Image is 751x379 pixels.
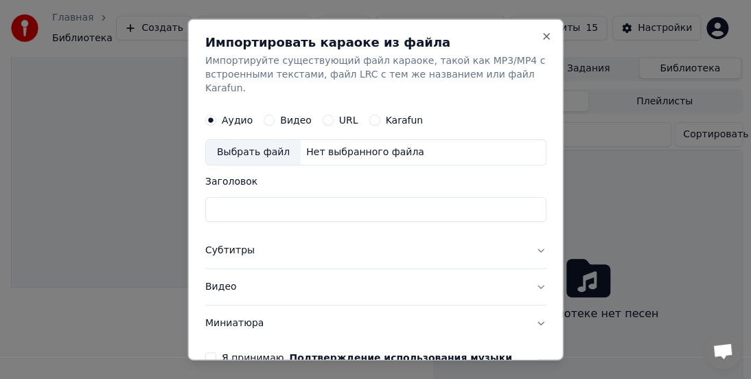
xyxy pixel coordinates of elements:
[205,176,546,186] label: Заголовок
[205,233,546,268] button: Субтитры
[205,36,546,49] h2: Импортировать караоке из файла
[301,146,430,159] div: Нет выбранного файла
[205,54,546,95] p: Импортируйте существующий файл караоке, такой как MP3/MP4 с встроенными текстами, файл LRC с тем ...
[205,306,546,341] button: Миниатюра
[222,352,512,362] label: Я принимаю
[280,115,312,125] label: Видео
[289,352,511,362] button: Я принимаю
[222,115,253,125] label: Аудио
[205,269,546,305] button: Видео
[338,115,358,125] label: URL
[206,140,301,165] div: Выбрать файл
[385,115,423,125] label: Karafun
